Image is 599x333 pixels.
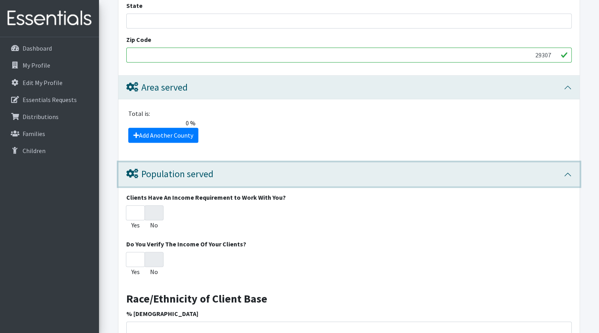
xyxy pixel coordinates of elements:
a: Essentials Requests [3,92,96,108]
label: No [150,267,158,276]
div: Population served [126,168,213,180]
span: 0 % [124,118,199,128]
p: Distributions [23,113,59,121]
a: Families [3,126,96,142]
a: Dashboard [3,40,96,56]
div: Area served [126,82,188,93]
img: HumanEssentials [3,5,96,32]
div: Total is: [124,109,575,118]
p: Dashboard [23,44,52,52]
p: Essentials Requests [23,96,77,104]
a: My Profile [3,57,96,73]
label: Do You Verify The Income Of Your Clients? [126,239,246,249]
label: No [150,220,158,230]
label: Zip Code [126,35,151,44]
label: Yes [131,220,140,230]
button: Population served [118,162,580,186]
a: Distributions [3,109,96,125]
label: Yes [131,267,140,276]
label: % [DEMOGRAPHIC_DATA] [126,309,198,318]
p: Children [23,147,46,155]
p: My Profile [23,61,50,69]
a: Children [3,143,96,159]
label: State [126,1,143,10]
button: Area served [118,76,580,100]
p: Edit My Profile [23,79,63,87]
label: Clients Have An Income Requirement to Work With You? [126,193,286,202]
strong: Race/Ethnicity of Client Base [126,291,267,306]
a: Add Another County [128,128,198,143]
a: Edit My Profile [3,75,96,91]
p: Families [23,130,45,138]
